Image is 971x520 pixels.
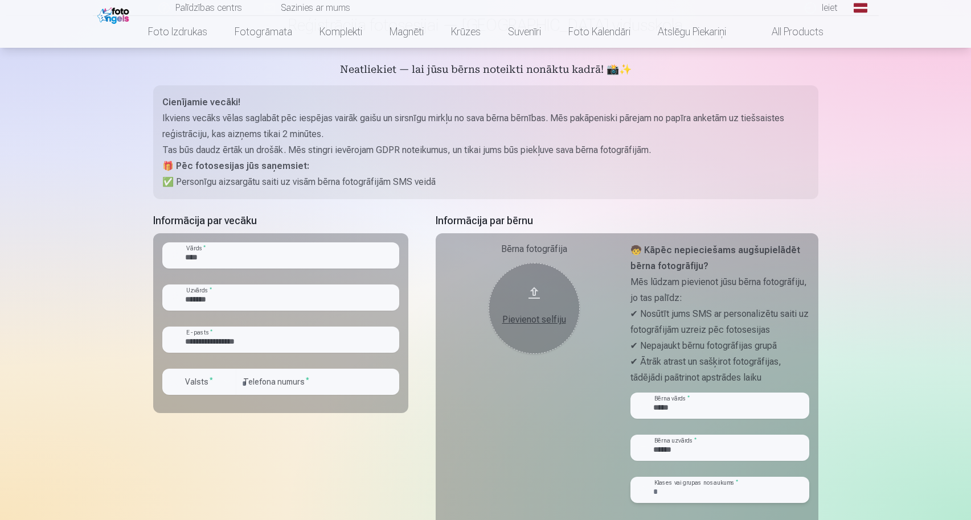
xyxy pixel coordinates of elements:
[494,16,555,48] a: Suvenīri
[644,16,740,48] a: Atslēgu piekariņi
[740,16,837,48] a: All products
[162,97,240,108] strong: Cienījamie vecāki!
[221,16,306,48] a: Fotogrāmata
[555,16,644,48] a: Foto kalendāri
[162,160,309,171] strong: 🎁 Pēc fotosesijas jūs saņemsiet:
[162,142,809,158] p: Tas būs daudz ērtāk un drošāk. Mēs stingri ievērojam GDPR noteikumus, un tikai jums būs piekļuve ...
[500,313,568,327] div: Pievienot selfiju
[162,110,809,142] p: Ikviens vecāks vēlas saglabāt pēc iespējas vairāk gaišu un sirsnīgu mirkļu no sava bērna bērnības...
[630,306,809,338] p: ✔ Nosūtīt jums SMS ar personalizētu saiti uz fotogrāfijām uzreiz pēc fotosesijas
[97,5,132,24] img: /fa1
[445,242,624,256] div: Bērna fotogrāfija
[437,16,494,48] a: Krūzes
[153,63,818,79] h5: Neatliekiet — lai jūsu bērns noteikti nonāktu kadrā! 📸✨
[181,376,218,387] label: Valsts
[630,245,800,271] strong: 🧒 Kāpēc nepieciešams augšupielādēt bērna fotogrāfiju?
[162,369,236,395] button: Valsts*
[376,16,437,48] a: Magnēti
[306,16,376,48] a: Komplekti
[630,338,809,354] p: ✔ Nepajaukt bērnu fotogrāfijas grupā
[134,16,221,48] a: Foto izdrukas
[489,263,580,354] button: Pievienot selfiju
[153,213,408,229] h5: Informācija par vecāku
[630,354,809,386] p: ✔ Ātrāk atrast un sašķirot fotogrāfijas, tādējādi paātrinot apstrādes laiku
[436,213,818,229] h5: Informācija par bērnu
[630,274,809,306] p: Mēs lūdzam pievienot jūsu bērna fotogrāfiju, jo tas palīdz:
[162,174,809,190] p: ✅ Personīgu aizsargātu saiti uz visām bērna fotogrāfijām SMS veidā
